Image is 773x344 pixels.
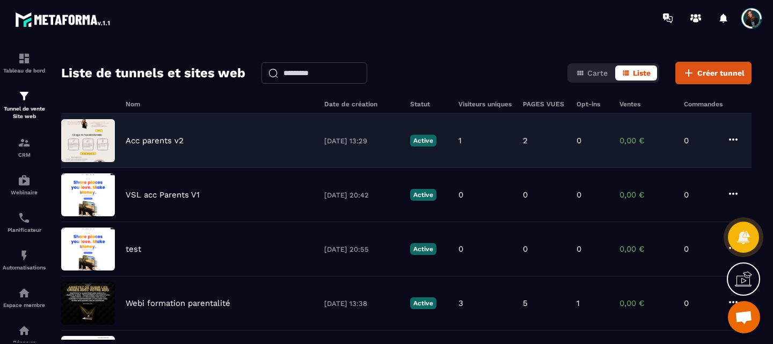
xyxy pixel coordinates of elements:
[458,298,463,308] p: 3
[3,166,46,203] a: automationsautomationsWebinaire
[15,10,112,29] img: logo
[633,69,651,77] span: Liste
[28,28,121,36] div: Domaine: [DOMAIN_NAME]
[134,63,164,70] div: Mots-clés
[615,65,657,80] button: Liste
[570,65,614,80] button: Carte
[587,69,608,77] span: Carte
[697,68,745,78] span: Créer tunnel
[619,136,673,145] p: 0,00 €
[619,190,673,200] p: 0,00 €
[61,228,115,270] img: image
[61,282,115,325] img: image
[18,90,31,103] img: formation
[3,203,46,241] a: schedulerschedulerPlanificateur
[577,136,581,145] p: 0
[523,244,528,254] p: 0
[18,249,31,262] img: automations
[410,297,436,309] p: Active
[61,119,115,162] img: image
[619,298,673,308] p: 0,00 €
[61,62,245,84] h2: Liste de tunnels et sites web
[3,82,46,128] a: formationformationTunnel de vente Site web
[126,244,141,254] p: test
[3,265,46,270] p: Automatisations
[3,227,46,233] p: Planificateur
[17,28,26,36] img: website_grey.svg
[619,244,673,254] p: 0,00 €
[523,190,528,200] p: 0
[458,244,463,254] p: 0
[126,298,230,308] p: Webi formation parentalité
[18,174,31,187] img: automations
[18,324,31,337] img: social-network
[3,105,46,120] p: Tunnel de vente Site web
[3,68,46,74] p: Tableau de bord
[3,152,46,158] p: CRM
[410,100,448,108] h6: Statut
[458,190,463,200] p: 0
[126,100,313,108] h6: Nom
[577,100,609,108] h6: Opt-ins
[324,191,399,199] p: [DATE] 20:42
[30,17,53,26] div: v 4.0.25
[61,173,115,216] img: image
[3,241,46,279] a: automationsautomationsAutomatisations
[3,128,46,166] a: formationformationCRM
[684,244,716,254] p: 0
[324,100,399,108] h6: Date de création
[684,136,716,145] p: 0
[458,136,462,145] p: 1
[523,298,528,308] p: 5
[458,100,512,108] h6: Visiteurs uniques
[324,137,399,145] p: [DATE] 13:29
[523,136,528,145] p: 2
[126,136,184,145] p: Acc parents v2
[577,244,581,254] p: 0
[577,298,580,308] p: 1
[619,100,673,108] h6: Ventes
[3,44,46,82] a: formationformationTableau de bord
[18,136,31,149] img: formation
[122,62,130,71] img: tab_keywords_by_traffic_grey.svg
[126,190,200,200] p: VSL acc Parents V1
[410,243,436,255] p: Active
[17,17,26,26] img: logo_orange.svg
[675,62,752,84] button: Créer tunnel
[577,190,581,200] p: 0
[18,287,31,299] img: automations
[728,301,760,333] a: Ouvrir le chat
[324,245,399,253] p: [DATE] 20:55
[18,52,31,65] img: formation
[3,279,46,316] a: automationsautomationsEspace membre
[684,100,723,108] h6: Commandes
[3,189,46,195] p: Webinaire
[324,299,399,308] p: [DATE] 13:38
[43,62,52,71] img: tab_domain_overview_orange.svg
[523,100,566,108] h6: PAGES VUES
[55,63,83,70] div: Domaine
[3,302,46,308] p: Espace membre
[410,189,436,201] p: Active
[684,190,716,200] p: 0
[410,135,436,147] p: Active
[684,298,716,308] p: 0
[18,211,31,224] img: scheduler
